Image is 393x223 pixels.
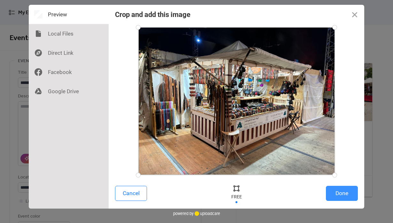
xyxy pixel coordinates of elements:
div: Preview [29,5,109,24]
div: Local Files [29,24,109,43]
button: Close [345,5,364,24]
div: powered by [173,209,220,218]
div: Direct Link [29,43,109,62]
div: Crop and add this image [115,11,190,19]
button: Done [326,186,358,201]
div: Facebook [29,62,109,82]
button: Cancel [115,186,147,201]
a: uploadcare [194,211,220,216]
div: Google Drive [29,82,109,101]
